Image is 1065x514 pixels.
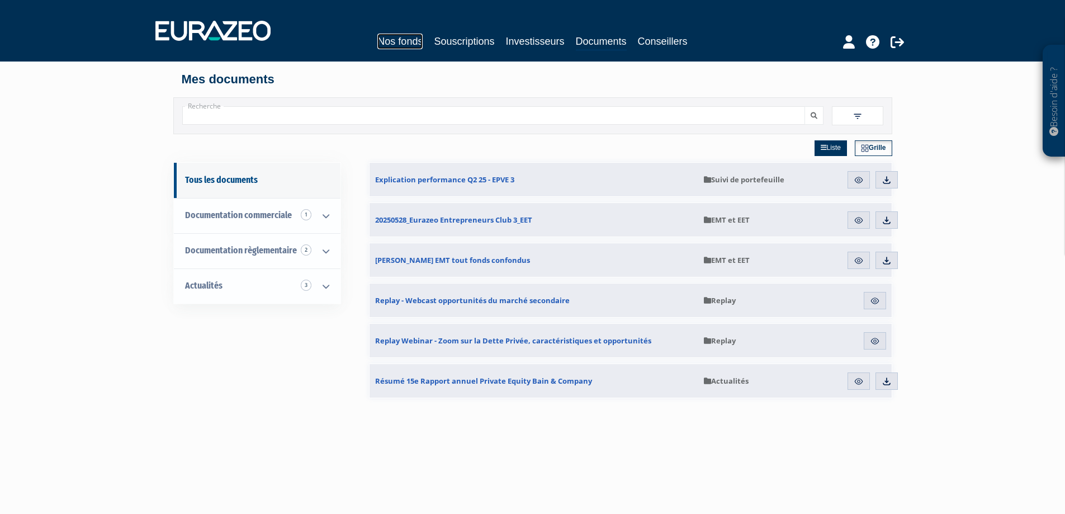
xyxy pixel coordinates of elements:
[370,324,698,357] a: Replay Webinar - Zoom sur la Dette Privée, caractéristiques et opportunités
[375,376,592,386] span: Résumé 15e Rapport annuel Private Equity Bain & Company
[505,34,564,49] a: Investisseurs
[185,280,223,291] span: Actualités
[704,336,736,346] span: Replay
[854,215,864,225] img: eye.svg
[882,256,892,266] img: download.svg
[370,364,698,398] a: Résumé 15e Rapport annuel Private Equity Bain & Company
[375,295,570,305] span: Replay - Webcast opportunités du marché secondaire
[815,140,847,156] a: Liste
[704,255,750,265] span: EMT et EET
[870,296,880,306] img: eye.svg
[704,175,784,185] span: Suivi de portefeuille
[301,280,311,291] span: 3
[174,163,340,198] a: Tous les documents
[182,73,884,86] h4: Mes documents
[182,106,805,125] input: Recherche
[375,215,532,225] span: 20250528_Eurazeo Entrepreneurs Club 3_EET
[375,175,514,185] span: Explication performance Q2 25 - EPVE 3
[301,244,311,256] span: 2
[854,376,864,386] img: eye.svg
[576,34,627,51] a: Documents
[1048,51,1061,152] p: Besoin d'aide ?
[301,209,311,220] span: 1
[375,336,651,346] span: Replay Webinar - Zoom sur la Dette Privée, caractéristiques et opportunités
[174,198,340,233] a: Documentation commerciale 1
[855,140,892,156] a: Grille
[185,245,297,256] span: Documentation règlementaire
[853,111,863,121] img: filter.svg
[638,34,688,49] a: Conseillers
[377,34,423,49] a: Nos fonds
[861,144,869,152] img: grid.svg
[854,256,864,266] img: eye.svg
[704,376,749,386] span: Actualités
[174,268,340,304] a: Actualités 3
[854,175,864,185] img: eye.svg
[704,215,750,225] span: EMT et EET
[370,203,698,237] a: 20250528_Eurazeo Entrepreneurs Club 3_EET
[882,175,892,185] img: download.svg
[375,255,530,265] span: [PERSON_NAME] EMT tout fonds confondus
[882,376,892,386] img: download.svg
[882,215,892,225] img: download.svg
[870,336,880,346] img: eye.svg
[185,210,292,220] span: Documentation commerciale
[704,295,736,305] span: Replay
[370,163,698,196] a: Explication performance Q2 25 - EPVE 3
[155,21,271,41] img: 1732889491-logotype_eurazeo_blanc_rvb.png
[370,284,698,317] a: Replay - Webcast opportunités du marché secondaire
[434,34,494,49] a: Souscriptions
[370,243,698,277] a: [PERSON_NAME] EMT tout fonds confondus
[174,233,340,268] a: Documentation règlementaire 2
